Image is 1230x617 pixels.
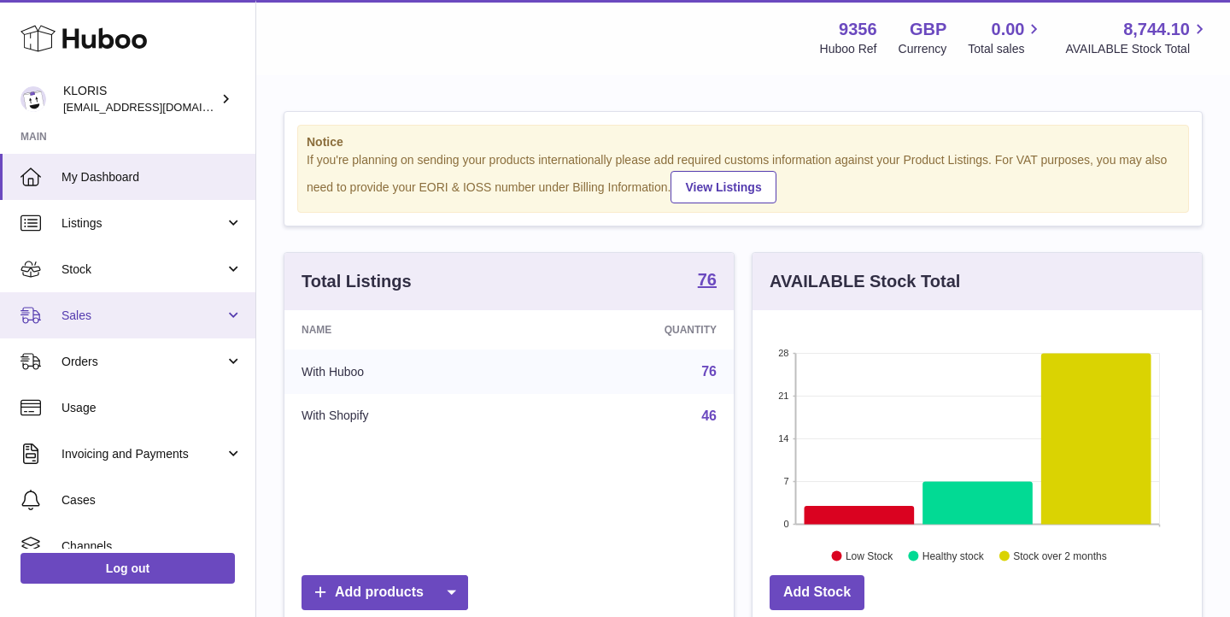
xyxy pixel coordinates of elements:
strong: Notice [307,134,1180,150]
img: huboo@kloriscbd.com [20,86,46,112]
span: Orders [61,354,225,370]
span: [EMAIL_ADDRESS][DOMAIN_NAME] [63,100,251,114]
a: 0.00 Total sales [968,18,1044,57]
text: 0 [783,519,788,529]
td: With Shopify [284,394,527,438]
td: With Huboo [284,350,527,394]
div: If you're planning on sending your products internationally please add required customs informati... [307,152,1180,203]
text: 28 [778,348,788,358]
span: Sales [61,308,225,324]
div: Currency [899,41,947,57]
text: Low Stock [846,549,893,561]
text: Healthy stock [922,549,985,561]
text: 7 [783,476,788,486]
span: AVAILABLE Stock Total [1065,41,1209,57]
span: Invoicing and Payments [61,446,225,462]
div: Huboo Ref [820,41,877,57]
strong: GBP [910,18,946,41]
a: 76 [701,364,717,379]
a: 76 [698,271,717,291]
span: My Dashboard [61,169,243,185]
span: Usage [61,400,243,416]
div: KLORIS [63,83,217,115]
th: Quantity [527,310,734,350]
h3: AVAILABLE Stock Total [770,270,960,293]
strong: 76 [698,271,717,288]
h3: Total Listings [302,270,412,293]
a: Log out [20,553,235,584]
a: View Listings [671,171,776,203]
a: 8,744.10 AVAILABLE Stock Total [1065,18,1209,57]
span: 8,744.10 [1123,18,1190,41]
a: 46 [701,408,717,423]
text: Stock over 2 months [1013,549,1106,561]
strong: 9356 [839,18,877,41]
span: Channels [61,538,243,555]
span: Cases [61,492,243,508]
a: Add products [302,575,468,610]
span: Stock [61,261,225,278]
th: Name [284,310,527,350]
text: 14 [778,433,788,444]
text: 21 [778,391,788,401]
a: Add Stock [770,575,864,610]
span: Total sales [968,41,1044,57]
span: Listings [61,215,225,232]
span: 0.00 [992,18,1025,41]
